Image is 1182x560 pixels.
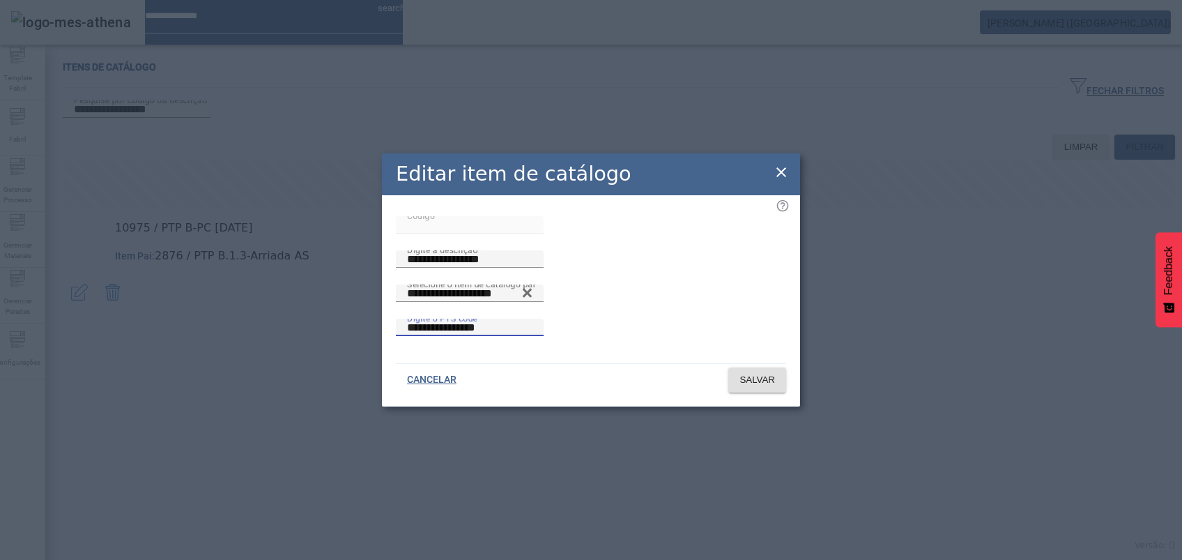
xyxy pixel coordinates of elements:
[1162,246,1175,295] span: Feedback
[407,313,477,323] mat-label: Digite o PTS code
[407,285,532,302] input: Number
[1156,232,1182,327] button: Feedback - Mostrar pesquisa
[396,368,468,393] button: CANCELAR
[396,159,631,189] h2: Editar item de catálogo
[407,245,477,255] mat-label: Digite a descrição
[728,368,786,393] button: SALVAR
[407,211,435,220] mat-label: Código
[407,279,535,289] mat-label: Selecione o item de catálogo pai
[739,373,775,387] span: SALVAR
[407,373,456,387] span: CANCELAR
